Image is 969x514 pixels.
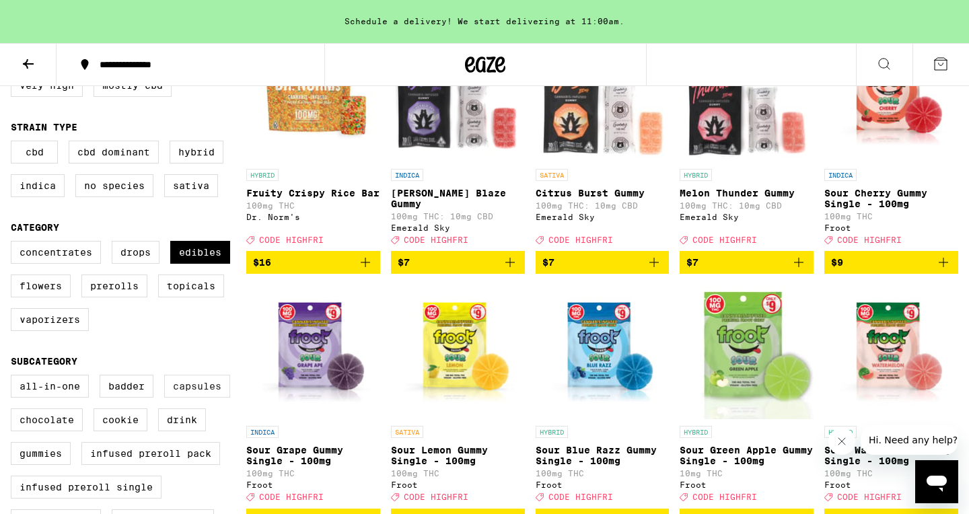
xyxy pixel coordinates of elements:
[536,188,670,198] p: Citrus Burst Gummy
[391,223,525,232] div: Emerald Sky
[246,469,380,478] p: 100mg THC
[259,235,324,244] span: CODE HIGHFRI
[680,188,814,198] p: Melon Thunder Gummy
[824,251,958,274] button: Add to bag
[680,426,712,438] p: HYBRID
[246,201,380,210] p: 100mg THC
[824,285,958,508] a: Open page for Sour Watermelon Gummy Single - 100mg from Froot
[11,174,65,197] label: Indica
[246,285,380,419] img: Froot - Sour Grape Gummy Single - 100mg
[828,428,855,455] iframe: Close message
[824,480,958,489] div: Froot
[536,169,568,181] p: SATIVA
[391,251,525,274] button: Add to bag
[536,445,670,466] p: Sour Blue Razz Gummy Single - 100mg
[861,425,958,455] iframe: Message from company
[404,235,468,244] span: CODE HIGHFRI
[391,426,423,438] p: SATIVA
[536,469,670,478] p: 100mg THC
[246,480,380,489] div: Froot
[11,408,83,431] label: Chocolate
[246,28,380,162] img: Dr. Norm's - Fruity Crispy Rice Bar
[536,28,670,251] a: Open page for Citrus Burst Gummy from Emerald Sky
[837,493,902,502] span: CODE HIGHFRI
[548,493,613,502] span: CODE HIGHFRI
[824,212,958,221] p: 100mg THC
[246,28,380,251] a: Open page for Fruity Crispy Rice Bar from Dr. Norm's
[824,169,857,181] p: INDICA
[170,241,230,264] label: Edibles
[824,285,958,419] img: Froot - Sour Watermelon Gummy Single - 100mg
[824,28,958,251] a: Open page for Sour Cherry Gummy Single - 100mg from Froot
[11,122,77,133] legend: Strain Type
[824,469,958,478] p: 100mg THC
[391,28,525,251] a: Open page for Berry Blaze Gummy from Emerald Sky
[11,274,71,297] label: Flowers
[404,493,468,502] span: CODE HIGHFRI
[692,493,757,502] span: CODE HIGHFRI
[246,426,279,438] p: INDICA
[824,445,958,466] p: Sour Watermelon Gummy Single - 100mg
[11,442,71,465] label: Gummies
[680,285,814,508] a: Open page for Sour Green Apple Gummy Single - 100mg from Froot
[680,201,814,210] p: 100mg THC: 10mg CBD
[391,285,525,508] a: Open page for Sour Lemon Gummy Single - 100mg from Froot
[170,141,223,163] label: Hybrid
[824,28,958,162] img: Froot - Sour Cherry Gummy Single - 100mg
[391,469,525,478] p: 100mg THC
[536,201,670,210] p: 100mg THC: 10mg CBD
[11,308,89,331] label: Vaporizers
[680,480,814,489] div: Froot
[391,212,525,221] p: 100mg THC: 10mg CBD
[11,375,89,398] label: All-In-One
[915,460,958,503] iframe: Button to launch messaging window
[680,213,814,221] div: Emerald Sky
[246,213,380,221] div: Dr. Norm's
[11,141,58,163] label: CBD
[69,141,159,163] label: CBD Dominant
[536,213,670,221] div: Emerald Sky
[692,235,757,244] span: CODE HIGHFRI
[246,251,380,274] button: Add to bag
[75,174,153,197] label: No Species
[246,169,279,181] p: HYBRID
[831,257,843,268] span: $9
[246,285,380,508] a: Open page for Sour Grape Gummy Single - 100mg from Froot
[824,426,857,438] p: HYBRID
[164,375,230,398] label: Capsules
[680,28,814,251] a: Open page for Melon Thunder Gummy from Emerald Sky
[680,285,814,419] img: Froot - Sour Green Apple Gummy Single - 100mg
[11,222,59,233] legend: Category
[112,241,159,264] label: Drops
[680,28,814,162] img: Emerald Sky - Melon Thunder Gummy
[536,480,670,489] div: Froot
[680,251,814,274] button: Add to bag
[164,174,218,197] label: Sativa
[391,285,525,419] img: Froot - Sour Lemon Gummy Single - 100mg
[11,241,101,264] label: Concentrates
[391,169,423,181] p: INDICA
[536,251,670,274] button: Add to bag
[391,28,525,162] img: Emerald Sky - Berry Blaze Gummy
[391,480,525,489] div: Froot
[536,28,670,162] img: Emerald Sky - Citrus Burst Gummy
[824,188,958,209] p: Sour Cherry Gummy Single - 100mg
[100,375,153,398] label: Badder
[686,257,698,268] span: $7
[824,223,958,232] div: Froot
[398,257,410,268] span: $7
[680,169,712,181] p: HYBRID
[536,285,670,419] img: Froot - Sour Blue Razz Gummy Single - 100mg
[542,257,554,268] span: $7
[680,469,814,478] p: 10mg THC
[259,493,324,502] span: CODE HIGHFRI
[81,274,147,297] label: Prerolls
[11,476,161,499] label: Infused Preroll Single
[158,274,224,297] label: Topicals
[391,188,525,209] p: [PERSON_NAME] Blaze Gummy
[11,356,77,367] legend: Subcategory
[81,442,220,465] label: Infused Preroll Pack
[158,408,206,431] label: Drink
[253,257,271,268] span: $16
